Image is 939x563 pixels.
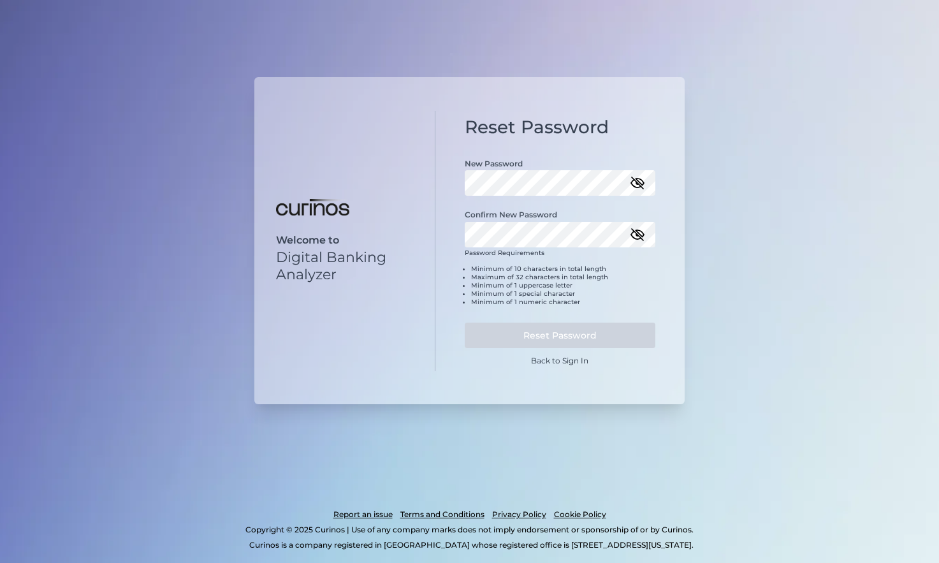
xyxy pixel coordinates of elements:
[471,265,656,273] li: Minimum of 10 characters in total length
[465,159,523,168] label: New Password
[62,522,877,537] p: Copyright © 2025 Curinos | Use of any company marks does not imply endorsement or sponsorship of ...
[276,234,413,246] p: Welcome to
[400,507,484,522] a: Terms and Conditions
[554,507,606,522] a: Cookie Policy
[531,356,588,365] a: Back to Sign In
[492,507,546,522] a: Privacy Policy
[471,289,656,298] li: Minimum of 1 special character
[471,298,656,306] li: Minimum of 1 numeric character
[333,507,393,522] a: Report an issue
[465,210,557,219] label: Confirm New Password
[471,273,656,281] li: Maximum of 32 characters in total length
[465,249,656,316] div: Password Requirements
[276,199,349,216] img: Digital Banking Analyzer
[465,117,656,138] h1: Reset Password
[465,323,656,348] button: Reset Password
[471,281,656,289] li: Minimum of 1 uppercase letter
[276,249,413,283] p: Digital Banking Analyzer
[66,537,877,553] p: Curinos is a company registered in [GEOGRAPHIC_DATA] whose registered office is [STREET_ADDRESS][...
